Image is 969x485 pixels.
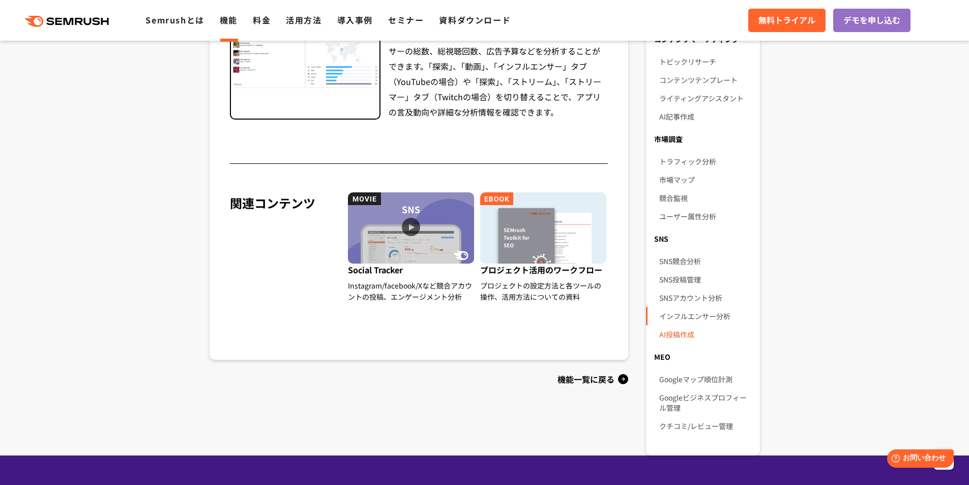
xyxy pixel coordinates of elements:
[659,417,751,435] a: クチコミ/レビュー管理
[210,371,629,387] a: 機能一覧に戻る
[659,307,751,325] a: インフルエンサー分析
[348,280,476,302] div: Instagram/facebook/Xなど競合アカウントの投稿、エンゲージメント分析
[646,348,759,366] div: MEO
[843,14,900,27] span: デモを申し込む
[659,388,751,417] a: Googleビジネスプロフィール管理
[659,252,751,270] a: SNS競合分析
[253,14,271,26] a: 料金
[659,152,751,170] a: トラフィック分析
[659,107,751,126] a: AI記事作成
[659,207,751,225] a: ユーザー属性分析
[286,14,321,26] a: 活用方法
[659,189,751,207] a: 競合監視
[646,230,759,248] div: SNS
[748,9,826,32] a: 無料トライアル
[659,289,751,307] a: SNSアカウント分析
[878,445,958,474] iframe: Help widget launcher
[145,14,204,26] a: Semrushとは
[480,280,608,302] div: プロジェクトの設定方法と各ツールの操作、活用方法についての資料
[833,9,911,32] a: デモを申し込む
[659,89,751,107] a: ライティングアシスタント
[478,192,610,334] a: プロジェクト活用のワークフロー プロジェクトの設定方法と各ツールの操作、活用方法についての資料
[646,130,759,148] div: 市場調査
[220,14,238,26] a: 機能
[231,29,379,89] img: 競合分析
[388,14,424,26] a: セミナー
[758,14,815,27] span: 無料トライアル
[439,14,511,26] a: 資料ダウンロード
[337,14,373,26] a: 導入事例
[389,28,608,120] div: インフルエンサーが紹介したアプリを見つけ、インフルエンサーの総数、総視聴回数、広告予算などを分析することができます。「探索」、「動画」、「インフルエンサー」タブ（YouTubeの場合）や「探索」...
[659,71,751,89] a: コンテンツテンプレート
[480,264,608,280] span: プロジェクト活用のワークフロー
[659,270,751,289] a: SNS投稿管理
[348,264,476,280] span: Social Tracker
[659,325,751,344] a: AI投稿作成
[230,192,340,334] div: 関連コンテンツ
[659,170,751,189] a: 市場マップ
[659,52,751,71] a: トピックリサーチ
[659,370,751,388] a: Googleマップ順位計測
[345,192,478,316] a: Social Tracker Instagram/facebook/Xなど競合アカウントの投稿、エンゲージメント分析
